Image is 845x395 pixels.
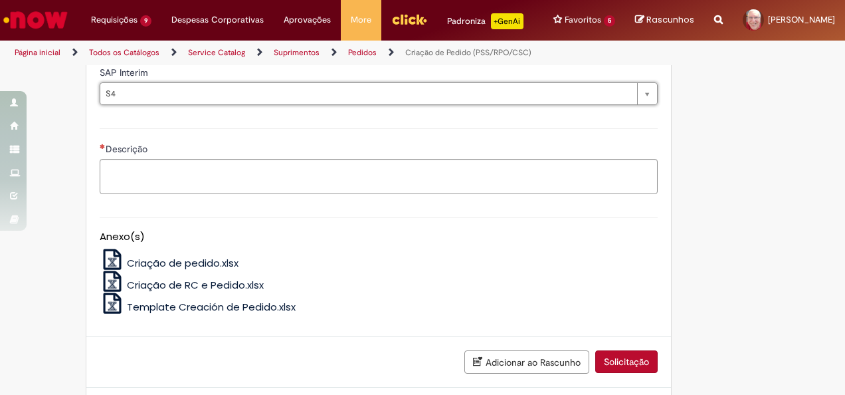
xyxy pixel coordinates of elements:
a: Página inicial [15,47,60,58]
a: Pedidos [348,47,377,58]
a: Template Creación de Pedido.xlsx [100,300,296,314]
a: Criação de RC e Pedido.xlsx [100,278,264,292]
h5: Anexo(s) [100,231,658,243]
span: 5 [604,15,615,27]
span: [PERSON_NAME] [768,14,835,25]
a: Todos os Catálogos [89,47,159,58]
a: Rascunhos [635,14,694,27]
button: Adicionar ao Rascunho [464,350,589,374]
span: S4 [106,83,630,104]
div: Padroniza [447,13,523,29]
img: click_logo_yellow_360x200.png [391,9,427,29]
span: 9 [140,15,151,27]
button: Solicitação [595,350,658,373]
span: Rascunhos [646,13,694,26]
span: Favoritos [565,13,601,27]
span: Criação de pedido.xlsx [127,256,238,270]
p: +GenAi [491,13,523,29]
a: Service Catalog [188,47,245,58]
ul: Trilhas de página [10,41,553,65]
img: ServiceNow [1,7,70,33]
span: Descrição [106,143,150,155]
a: Criação de pedido.xlsx [100,256,239,270]
span: Necessários [100,144,106,149]
span: SAP Interim [100,66,151,78]
span: More [351,13,371,27]
span: Aprovações [284,13,331,27]
textarea: Descrição [100,159,658,194]
span: Requisições [91,13,138,27]
span: Criação de RC e Pedido.xlsx [127,278,264,292]
a: Suprimentos [274,47,320,58]
span: Template Creación de Pedido.xlsx [127,300,296,314]
a: Criação de Pedido (PSS/RPO/CSC) [405,47,531,58]
span: Despesas Corporativas [171,13,264,27]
